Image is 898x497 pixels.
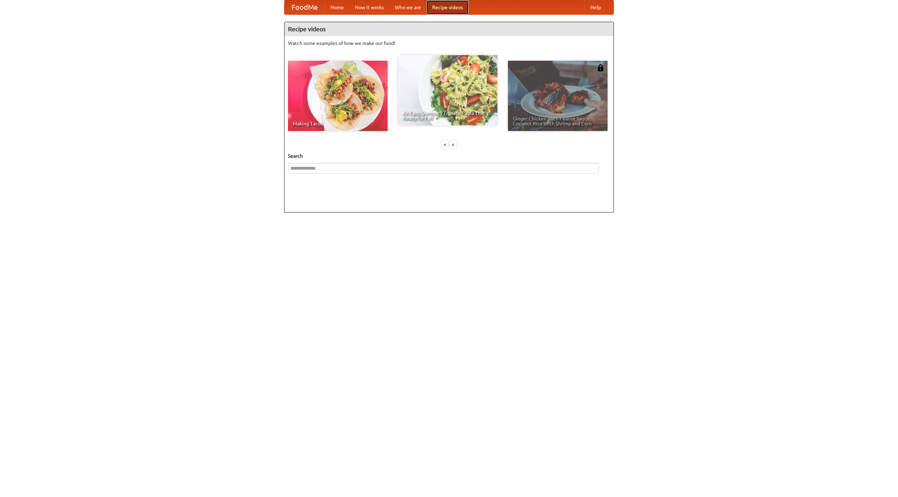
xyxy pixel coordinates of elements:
a: An Easy, Summery Tomato Pasta That's Ready for Fall [398,55,497,125]
a: Home [325,0,349,14]
a: Help [585,0,607,14]
img: 483408.png [597,64,604,71]
span: An Easy, Summery Tomato Pasta That's Ready for Fall [403,111,492,120]
h5: Search [288,152,610,159]
a: How it works [349,0,389,14]
a: Recipe videos [427,0,469,14]
div: « [442,140,448,149]
span: Making Tacos [293,121,383,126]
h4: Recipe videos [284,22,614,36]
div: » [450,140,456,149]
a: FoodMe [284,0,325,14]
a: Who we are [389,0,427,14]
a: Making Tacos [288,61,388,131]
p: Watch some examples of how we make our food! [288,40,610,47]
